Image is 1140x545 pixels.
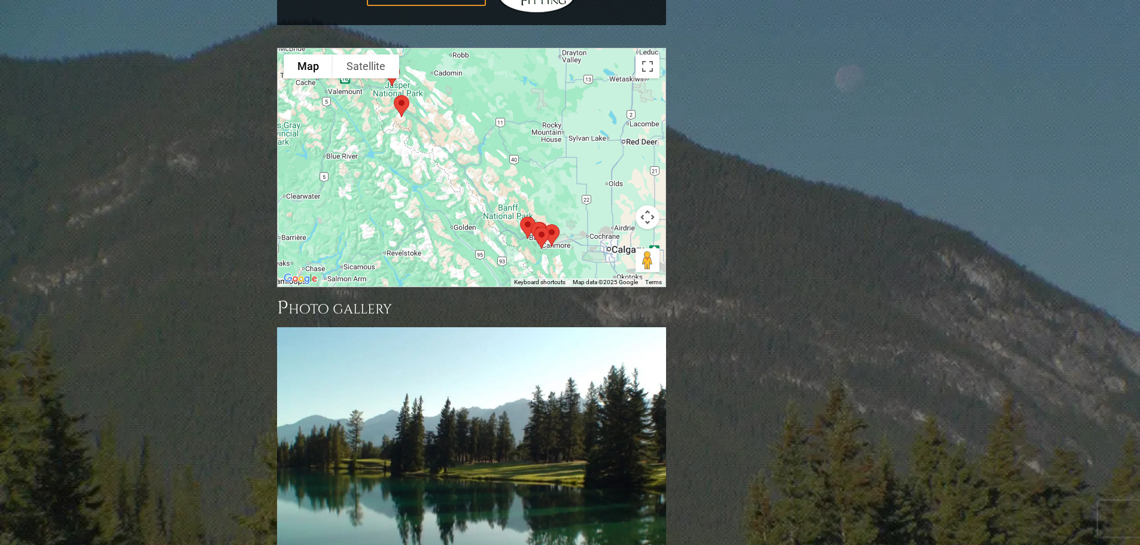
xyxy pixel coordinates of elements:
h3: Photo Gallery [277,296,666,320]
a: Open this area in Google Maps (opens a new window) [281,271,320,287]
button: Show satellite imagery [333,54,399,78]
button: Show street map [284,54,333,78]
button: Map camera controls [636,205,659,229]
img: Google [281,271,320,287]
button: Keyboard shortcuts [514,278,566,287]
span: Map data ©2025 Google [573,279,638,285]
button: Toggle fullscreen view [636,54,659,78]
button: Drag Pegman onto the map to open Street View [636,248,659,272]
a: Terms (opens in new tab) [645,279,662,285]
